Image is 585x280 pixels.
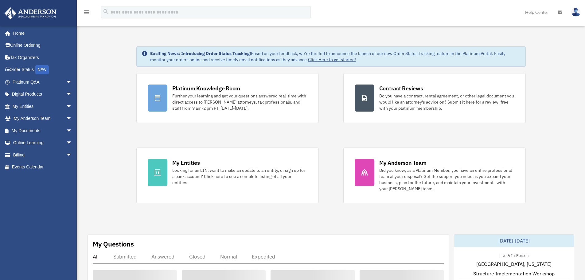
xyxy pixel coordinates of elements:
div: Closed [189,254,205,260]
a: My Entitiesarrow_drop_down [4,100,81,112]
div: Live & In-Person [494,252,533,258]
span: arrow_drop_down [66,149,78,161]
div: [DATE]-[DATE] [454,235,574,247]
a: My Documentsarrow_drop_down [4,124,81,137]
span: [GEOGRAPHIC_DATA], [US_STATE] [476,260,552,268]
img: User Pic [571,8,580,17]
div: Submitted [113,254,137,260]
span: arrow_drop_down [66,88,78,101]
div: Contract Reviews [379,85,423,92]
a: Platinum Q&Aarrow_drop_down [4,76,81,88]
span: arrow_drop_down [66,124,78,137]
a: Order StatusNEW [4,64,81,76]
div: Did you know, as a Platinum Member, you have an entire professional team at your disposal? Get th... [379,167,514,192]
a: Platinum Knowledge Room Further your learning and get your questions answered real-time with dire... [136,73,319,123]
a: Online Ordering [4,39,81,52]
a: Tax Organizers [4,51,81,64]
strong: Exciting News: Introducing Order Status Tracking! [150,51,251,56]
a: Billingarrow_drop_down [4,149,81,161]
div: Answered [151,254,174,260]
span: arrow_drop_down [66,137,78,149]
a: Home [4,27,78,39]
div: Normal [220,254,237,260]
span: arrow_drop_down [66,100,78,113]
a: My Anderson Teamarrow_drop_down [4,112,81,125]
a: Digital Productsarrow_drop_down [4,88,81,101]
div: Platinum Knowledge Room [172,85,240,92]
div: Based on your feedback, we're thrilled to announce the launch of our new Order Status Tracking fe... [150,50,521,63]
div: My Questions [93,239,134,249]
div: My Anderson Team [379,159,427,167]
img: Anderson Advisors Platinum Portal [3,7,58,19]
div: Looking for an EIN, want to make an update to an entity, or sign up for a bank account? Click her... [172,167,307,186]
div: Further your learning and get your questions answered real-time with direct access to [PERSON_NAM... [172,93,307,111]
i: search [103,8,109,15]
div: My Entities [172,159,200,167]
a: menu [83,11,90,16]
div: Expedited [252,254,275,260]
a: Contract Reviews Do you have a contract, rental agreement, or other legal document you would like... [343,73,526,123]
div: NEW [35,65,49,74]
span: arrow_drop_down [66,76,78,89]
div: Do you have a contract, rental agreement, or other legal document you would like an attorney's ad... [379,93,514,111]
a: My Entities Looking for an EIN, want to make an update to an entity, or sign up for a bank accoun... [136,148,319,203]
i: menu [83,9,90,16]
a: Click Here to get started! [308,57,356,62]
span: Structure Implementation Workshop [473,270,555,277]
div: All [93,254,99,260]
a: Events Calendar [4,161,81,173]
span: arrow_drop_down [66,112,78,125]
a: Online Learningarrow_drop_down [4,137,81,149]
a: My Anderson Team Did you know, as a Platinum Member, you have an entire professional team at your... [343,148,526,203]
